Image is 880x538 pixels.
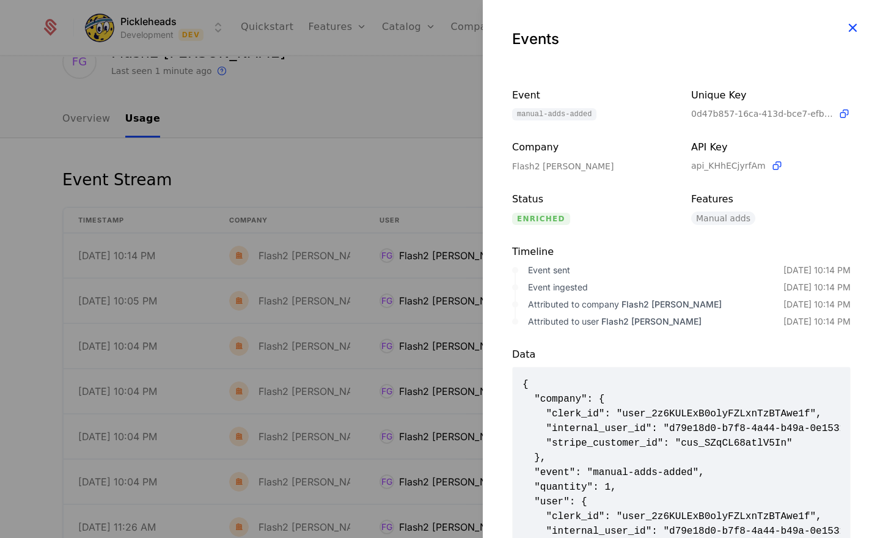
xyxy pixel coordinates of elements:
[512,140,672,155] div: Company
[528,264,783,276] div: Event sent
[783,281,851,293] div: [DATE] 10:14 PM
[512,213,570,225] span: enriched
[621,299,722,309] span: Flash2 [PERSON_NAME]
[512,347,851,362] div: Data
[691,108,833,120] span: 0d47b857-16ca-413d-bce7-efbeb48c0741
[783,298,851,311] div: [DATE] 10:14 PM
[783,315,851,328] div: [DATE] 10:14 PM
[512,192,672,208] div: Status
[528,315,783,328] div: Attributed to user
[783,264,851,276] div: [DATE] 10:14 PM
[512,108,596,120] span: manual-adds-added
[512,29,851,49] div: Events
[601,316,702,326] span: Flash2 [PERSON_NAME]
[528,298,783,311] div: Attributed to company
[691,88,851,103] div: Unique Key
[691,140,851,155] div: API Key
[512,245,851,259] div: Timeline
[691,212,755,225] span: Manual adds
[691,160,766,172] span: api_KHhECjyrfAm
[512,88,672,103] div: Event
[691,192,851,207] div: Features
[512,160,672,172] div: Flash2 [PERSON_NAME]
[528,281,783,293] div: Event ingested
